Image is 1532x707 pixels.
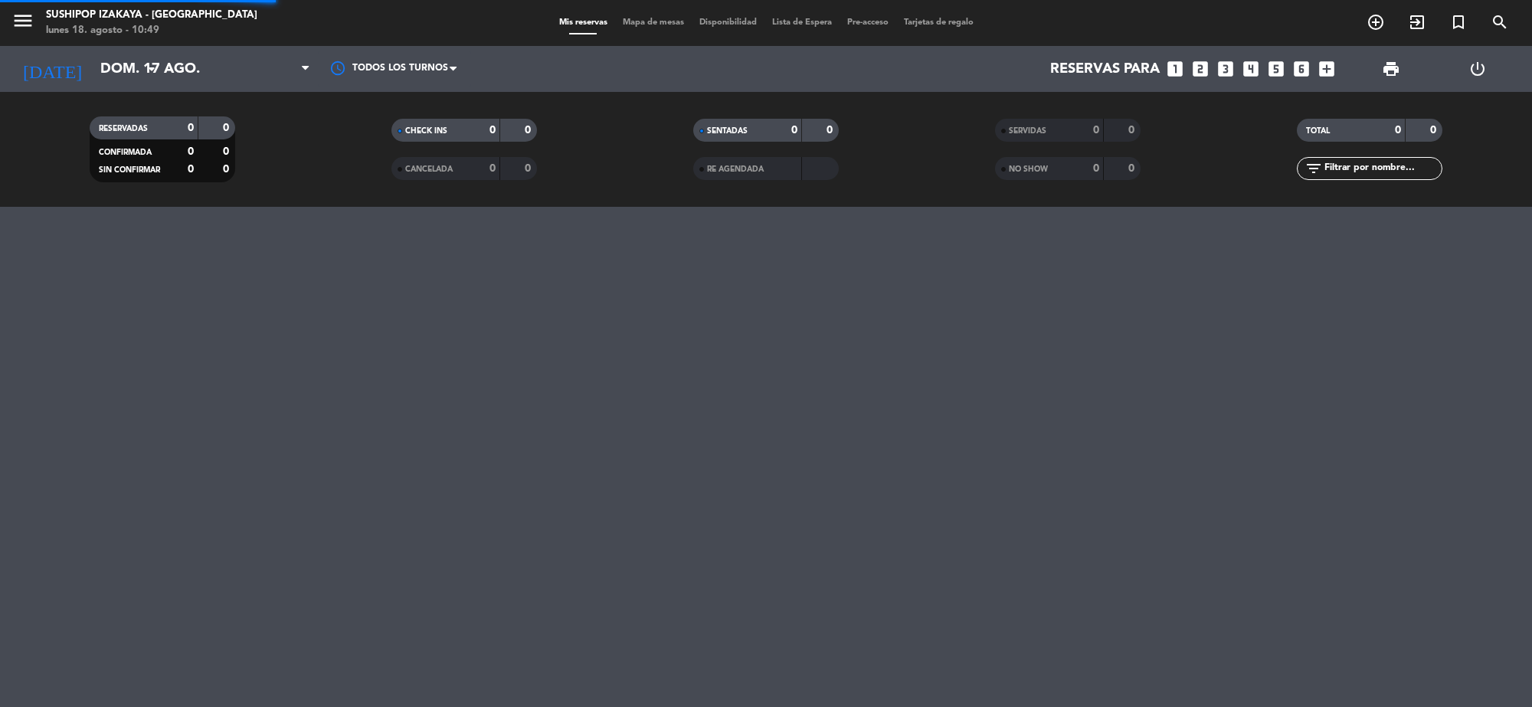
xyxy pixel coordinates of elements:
[1306,127,1330,135] span: TOTAL
[1430,125,1439,136] strong: 0
[223,164,232,175] strong: 0
[188,146,194,157] strong: 0
[1323,160,1442,177] input: Filtrar por nombre...
[223,146,232,157] strong: 0
[99,125,148,133] span: RESERVADAS
[1050,61,1160,77] span: Reservas para
[489,163,496,174] strong: 0
[142,60,161,78] i: arrow_drop_down
[1491,13,1509,31] i: search
[188,164,194,175] strong: 0
[1395,125,1401,136] strong: 0
[827,125,836,136] strong: 0
[1190,59,1210,79] i: looks_two
[1128,125,1138,136] strong: 0
[188,123,194,133] strong: 0
[1291,59,1311,79] i: looks_6
[11,52,93,86] i: [DATE]
[1009,127,1046,135] span: SERVIDAS
[615,18,692,27] span: Mapa de mesas
[525,125,534,136] strong: 0
[552,18,615,27] span: Mis reservas
[764,18,840,27] span: Lista de Espera
[1408,13,1426,31] i: exit_to_app
[1093,163,1099,174] strong: 0
[1266,59,1286,79] i: looks_5
[1165,59,1185,79] i: looks_one
[1367,13,1385,31] i: add_circle_outline
[405,165,453,173] span: CANCELADA
[707,127,748,135] span: SENTADAS
[1009,165,1048,173] span: NO SHOW
[1317,59,1337,79] i: add_box
[46,23,257,38] div: lunes 18. agosto - 10:49
[1241,59,1261,79] i: looks_4
[405,127,447,135] span: CHECK INS
[1216,59,1236,79] i: looks_3
[707,165,764,173] span: RE AGENDADA
[1434,46,1521,92] div: LOG OUT
[99,166,160,174] span: SIN CONFIRMAR
[692,18,764,27] span: Disponibilidad
[840,18,896,27] span: Pre-acceso
[46,8,257,23] div: Sushipop Izakaya - [GEOGRAPHIC_DATA]
[1304,159,1323,178] i: filter_list
[525,163,534,174] strong: 0
[99,149,152,156] span: CONFIRMADA
[791,125,797,136] strong: 0
[11,9,34,32] i: menu
[1382,60,1400,78] span: print
[1468,60,1487,78] i: power_settings_new
[1093,125,1099,136] strong: 0
[489,125,496,136] strong: 0
[11,9,34,38] button: menu
[896,18,981,27] span: Tarjetas de regalo
[223,123,232,133] strong: 0
[1449,13,1468,31] i: turned_in_not
[1128,163,1138,174] strong: 0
